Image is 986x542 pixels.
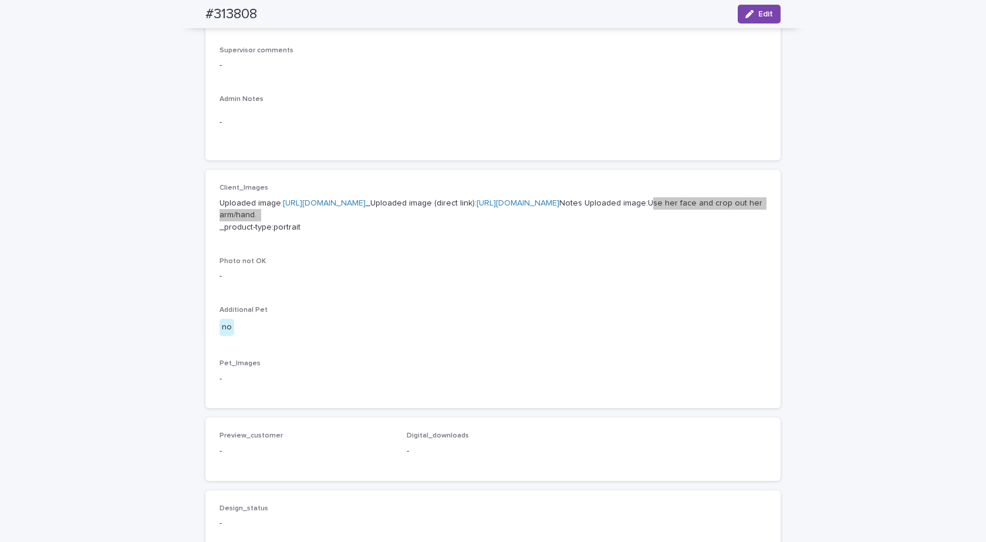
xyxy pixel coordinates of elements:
[220,307,268,314] span: Additional Pet
[220,445,393,457] p: -
[220,59,766,72] p: -
[407,432,469,439] span: Digital_downloads
[407,445,580,457] p: -
[283,199,366,207] a: [URL][DOMAIN_NAME]
[220,258,266,265] span: Photo not OK
[220,116,766,129] p: -
[220,270,766,282] p: -
[220,505,268,512] span: Design_status
[738,5,781,23] button: Edit
[220,184,268,191] span: Client_Images
[205,6,257,23] h2: #313808
[220,360,261,367] span: Pet_Images
[220,373,766,385] p: -
[220,432,283,439] span: Preview_customer
[220,197,766,234] p: Uploaded image: _Uploaded image (direct link): Notes Uploaded image:Use her face and crop out her...
[220,47,293,54] span: Supervisor comments
[220,319,234,336] div: no
[220,517,393,530] p: -
[477,199,559,207] a: [URL][DOMAIN_NAME]
[220,96,264,103] span: Admin Notes
[758,10,773,18] span: Edit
